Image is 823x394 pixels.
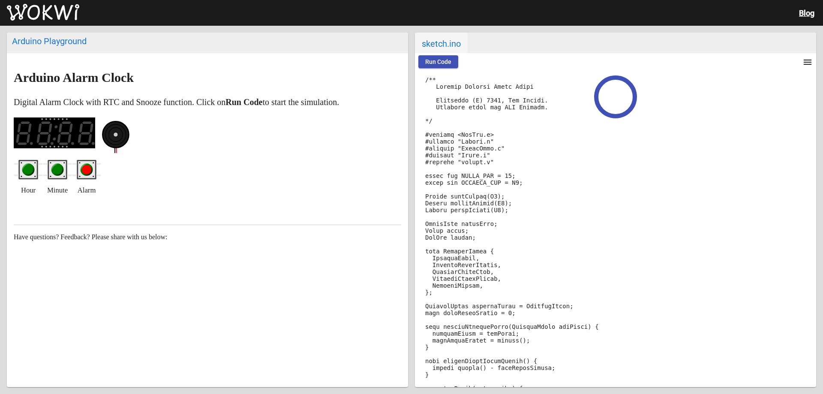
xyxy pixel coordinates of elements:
mat-icon: menu [802,57,813,67]
p: Digital Alarm Clock with RTC and Snooze function. Click on to start the simulation. [14,95,401,109]
small: Alarm [78,183,96,197]
div: Arduino Playground [12,36,403,46]
small: Hour [21,183,36,197]
span: sketch.ino [415,33,468,53]
span: Run Code [425,58,451,65]
h1: Arduino Alarm Clock [14,71,401,84]
img: Wokwi [7,4,79,21]
small: Minute [47,183,68,197]
span: Have questions? Feedback? Please share with us below: [14,233,168,241]
button: Run Code [418,55,458,68]
strong: Run Code [225,97,262,107]
a: Blog [799,9,814,18]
